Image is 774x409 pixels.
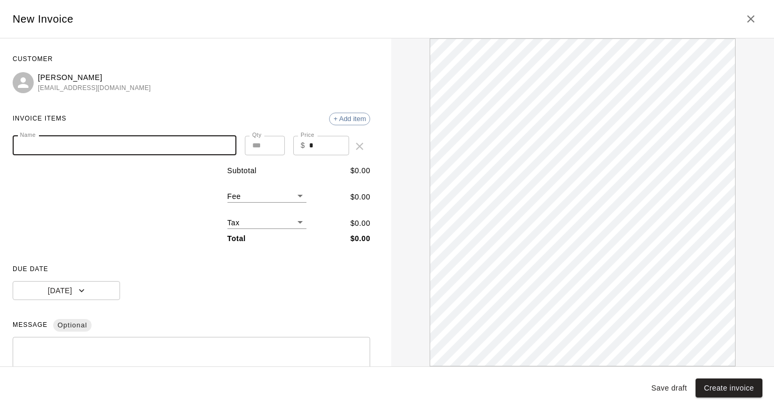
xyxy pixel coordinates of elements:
[38,72,151,83] p: [PERSON_NAME]
[301,131,314,139] label: Price
[13,317,370,334] span: MESSAGE
[13,261,370,278] span: DUE DATE
[13,12,74,26] h5: New Invoice
[350,218,370,229] p: $ 0.00
[13,111,66,127] span: INVOICE ITEMS
[647,378,691,398] button: Save draft
[38,83,151,94] span: [EMAIL_ADDRESS][DOMAIN_NAME]
[13,281,120,301] button: [DATE]
[301,140,305,151] p: $
[350,192,370,203] p: $ 0.00
[227,165,257,176] p: Subtotal
[20,131,36,139] label: Name
[329,113,370,125] div: + Add item
[740,8,761,29] button: Close
[13,51,370,68] span: CUSTOMER
[696,378,762,398] button: Create invoice
[350,234,370,243] b: $ 0.00
[330,115,370,123] span: + Add item
[350,165,370,176] p: $ 0.00
[53,316,91,335] span: Optional
[227,234,246,243] b: Total
[252,131,262,139] label: Qty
